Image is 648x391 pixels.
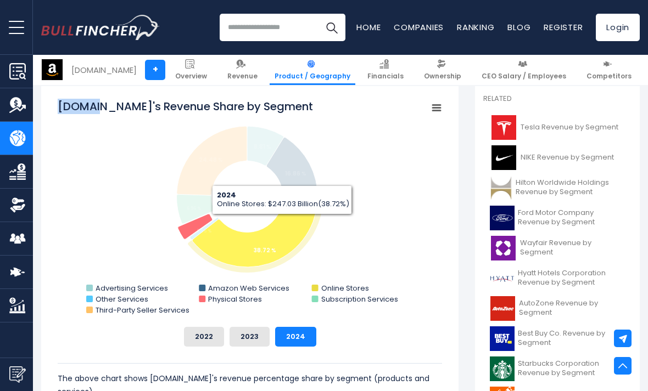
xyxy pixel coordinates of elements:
img: Ownership [9,197,26,213]
img: AMZN logo [42,59,63,80]
span: Revenue [227,72,258,81]
span: Ford Motor Company Revenue by Segment [518,208,625,227]
tspan: 0.85 % [197,228,211,234]
a: Revenue [222,55,262,85]
a: Register [544,21,583,33]
tspan: 16.86 % [285,169,306,178]
a: Product / Geography [270,55,355,85]
a: CEO Salary / Employees [477,55,571,85]
a: NIKE Revenue by Segment [483,143,632,173]
text: Physical Stores [208,294,262,304]
a: + [145,60,165,80]
a: Best Buy Co. Revenue by Segment [483,324,632,354]
span: Ownership [424,72,461,81]
img: TSLA logo [490,115,517,140]
span: Wayfair Revenue by Segment [520,239,625,257]
span: Financials [367,72,404,81]
a: Hilton Worldwide Holdings Revenue by Segment [483,173,632,203]
img: BBY logo [490,326,515,351]
tspan: 24.48 % [199,156,223,164]
tspan: 6.96 % [187,206,201,212]
button: 2022 [184,327,224,347]
span: Hilton Worldwide Holdings Revenue by Segment [516,178,625,197]
span: Starbucks Corporation Revenue by Segment [518,359,625,378]
button: 2024 [275,327,316,347]
span: NIKE Revenue by Segment [521,153,614,162]
span: Product / Geography [275,72,350,81]
text: Online Stores [321,283,369,293]
a: Tesla Revenue by Segment [483,112,632,143]
div: [DOMAIN_NAME] [71,64,137,76]
text: Other Services [96,294,148,304]
a: Ownership [419,55,466,85]
tspan: 8.81 % [254,143,271,151]
a: Companies [394,21,444,33]
text: Subscription Services [321,294,398,304]
a: Competitors [582,55,636,85]
a: Login [596,14,640,41]
img: SBUX logo [490,356,515,381]
span: AutoZone Revenue by Segment [519,299,625,318]
a: Overview [170,55,212,85]
span: Competitors [586,72,632,81]
a: AutoZone Revenue by Segment [483,293,632,324]
img: F logo [490,206,515,230]
text: Amazon Web Services [208,283,289,293]
text: Advertising Services [96,283,168,293]
a: Hyatt Hotels Corporation Revenue by Segment [483,263,632,293]
a: Wayfair Revenue by Segment [483,233,632,263]
a: Ranking [457,21,494,33]
img: W logo [490,236,517,260]
img: Bullfincher logo [41,15,160,40]
span: Hyatt Hotels Corporation Revenue by Segment [518,269,625,287]
a: Starbucks Corporation Revenue by Segment [483,354,632,384]
svg: Amazon.com's Revenue Share by Segment [58,99,442,318]
button: 2023 [230,327,270,347]
tspan: 38.72 % [254,246,276,254]
a: Blog [507,21,530,33]
img: H logo [490,266,515,291]
a: Home [356,21,381,33]
a: Ford Motor Company Revenue by Segment [483,203,632,233]
span: Tesla Revenue by Segment [521,123,618,132]
img: NKE logo [490,145,517,170]
text: Third-Party Seller Services [96,305,189,315]
button: Search [318,14,345,41]
a: Go to homepage [41,15,159,40]
a: Financials [362,55,409,85]
span: CEO Salary / Employees [482,72,566,81]
span: Best Buy Co. Revenue by Segment [518,329,625,348]
span: Overview [175,72,207,81]
p: Related [483,94,632,104]
img: AZO logo [490,296,516,321]
img: HLT logo [490,175,512,200]
tspan: [DOMAIN_NAME]'s Revenue Share by Segment [58,99,313,114]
